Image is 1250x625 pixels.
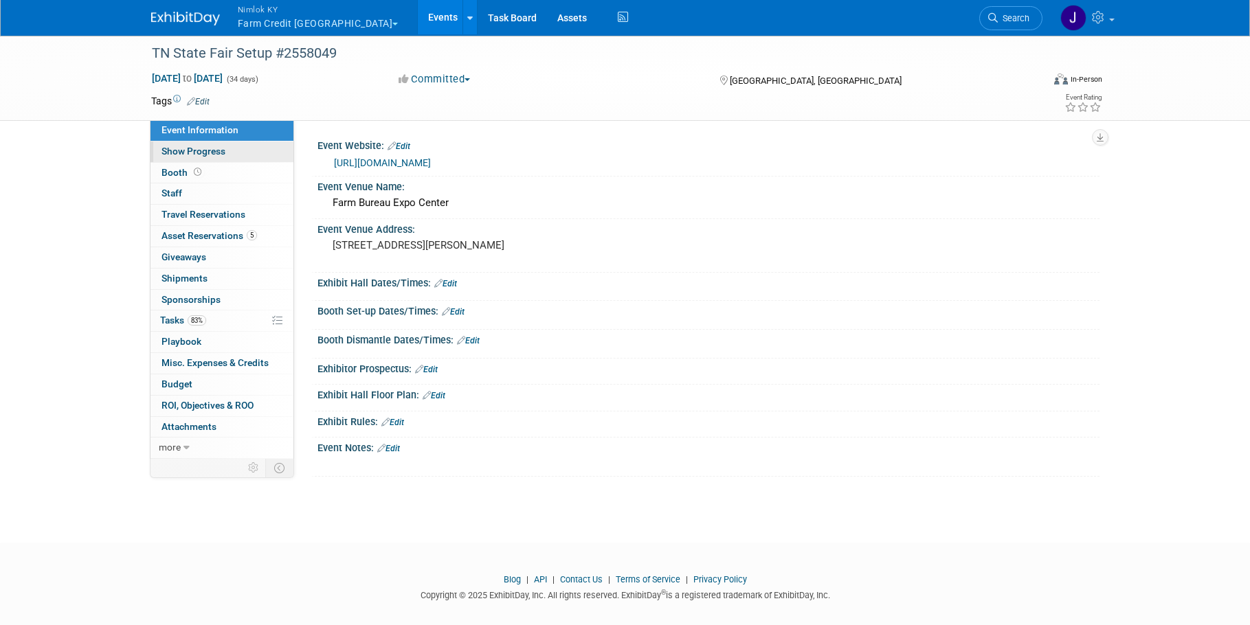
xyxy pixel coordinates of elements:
[334,157,431,168] a: [URL][DOMAIN_NAME]
[161,124,238,135] span: Event Information
[317,359,1100,376] div: Exhibitor Prospectus:
[693,574,747,584] a: Privacy Policy
[317,437,1100,455] div: Event Notes:
[333,239,628,251] pre: [STREET_ADDRESS][PERSON_NAME]
[161,209,245,220] span: Travel Reservations
[161,294,221,305] span: Sponsorships
[317,301,1100,319] div: Booth Set-up Dates/Times:
[388,141,410,151] a: Edit
[560,574,603,584] a: Contact Us
[605,574,614,584] span: |
[423,391,445,400] a: Edit
[415,365,438,374] a: Edit
[1064,94,1102,101] div: Event Rating
[457,336,480,345] a: Edit
[150,374,293,395] a: Budget
[317,411,1100,429] div: Exhibit Rules:
[150,205,293,225] a: Travel Reservations
[150,332,293,352] a: Playbook
[381,418,404,427] a: Edit
[979,6,1042,30] a: Search
[998,13,1029,23] span: Search
[160,315,206,326] span: Tasks
[150,310,293,331] a: Tasks83%
[161,167,204,178] span: Booth
[150,417,293,437] a: Attachments
[265,459,293,477] td: Toggle Event Tabs
[150,269,293,289] a: Shipments
[523,574,532,584] span: |
[317,273,1100,291] div: Exhibit Hall Dates/Times:
[394,72,476,87] button: Committed
[317,219,1100,236] div: Event Venue Address:
[549,574,558,584] span: |
[150,290,293,310] a: Sponsorships
[147,41,1022,66] div: TN State Fair Setup #2558049
[181,73,194,84] span: to
[161,378,192,389] span: Budget
[150,247,293,268] a: Giveaways
[661,589,666,596] sup: ®
[1070,74,1102,84] div: In-Person
[151,12,220,25] img: ExhibitDay
[730,76,902,86] span: [GEOGRAPHIC_DATA], [GEOGRAPHIC_DATA]
[150,437,293,458] a: more
[225,75,258,84] span: (34 days)
[188,315,206,326] span: 83%
[161,230,257,241] span: Asset Reservations
[1060,5,1086,31] img: Jamie Dunn
[151,94,210,108] td: Tags
[247,230,257,240] span: 5
[161,357,269,368] span: Misc. Expenses & Credits
[961,71,1103,92] div: Event Format
[328,192,1089,214] div: Farm Bureau Expo Center
[242,459,266,477] td: Personalize Event Tab Strip
[150,183,293,204] a: Staff
[161,400,254,411] span: ROI, Objectives & ROO
[238,2,399,16] span: Nimlok KY
[161,273,208,284] span: Shipments
[442,307,465,317] a: Edit
[161,146,225,157] span: Show Progress
[150,353,293,374] a: Misc. Expenses & Credits
[317,385,1100,402] div: Exhibit Hall Floor Plan:
[150,396,293,416] a: ROI, Objectives & ROO
[616,574,680,584] a: Terms of Service
[504,574,521,584] a: Blog
[534,574,547,584] a: API
[161,187,182,198] span: Staff
[150,226,293,247] a: Asset Reservations5
[317,177,1100,194] div: Event Venue Name:
[161,251,206,262] span: Giveaways
[317,330,1100,348] div: Booth Dismantle Dates/Times:
[317,135,1100,153] div: Event Website:
[191,167,204,177] span: Booth not reserved yet
[150,163,293,183] a: Booth
[150,120,293,141] a: Event Information
[161,336,201,347] span: Playbook
[187,97,210,106] a: Edit
[159,442,181,453] span: more
[682,574,691,584] span: |
[377,444,400,453] a: Edit
[1054,73,1068,84] img: Format-Inperson.png
[150,141,293,162] a: Show Progress
[161,421,216,432] span: Attachments
[434,279,457,288] a: Edit
[151,72,223,84] span: [DATE] [DATE]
